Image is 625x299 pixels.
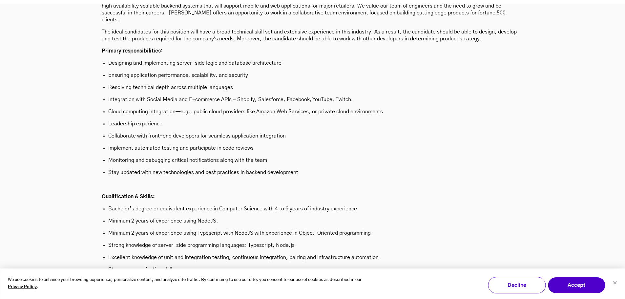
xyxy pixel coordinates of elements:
[108,157,517,164] p: Monitoring and debugging critical notifications along with the team
[108,169,517,176] p: Stay updated with new technologies and best practices in backend development
[8,284,37,291] a: Privacy Policy
[102,48,163,53] strong: Primary responsibilities:
[108,254,517,261] p: Excellent knowledge of unit and integration testing, continuous integration, pairing and infrastr...
[548,277,605,293] button: Accept
[108,266,517,273] p: Strong communication skill
[108,120,517,127] p: Leadership experience
[108,145,517,152] p: Implement automated testing and participate in code reviews
[108,133,517,139] p: Collaborate with front-end developers for seamless application integration
[8,276,367,291] p: We use cookies to enhance your browsing experience, personalize content, and analyze site traffic...
[108,72,517,79] p: Ensuring application performance, scalability, and security
[108,108,517,115] p: Cloud computing integration—e.g., public cloud providers like Amazon Web Services, or private clo...
[108,84,517,91] p: Resolving technical depth across multiple languages
[108,205,517,212] p: Bachelor’s degree or equivalent experience in Computer Science with 4 to 6 years of industry expe...
[488,277,546,293] button: Decline
[108,242,517,249] p: Strong knowledge of server-side programming languages: Typescript, Node.js
[102,194,155,199] strong: Qualification & Skills:
[108,60,517,67] p: Designing and implementing server-side logic and database architecture
[108,218,517,224] p: Minimum 2 years of experience using NodeJS.
[102,29,523,42] p: The ideal candidates for this position will have a broad technical skill set and extensive experi...
[613,280,617,287] button: Dismiss cookie banner
[108,96,517,103] p: Integration with Social Media and E-commerce APIs - Shopify, Salesforce, Facebook, YouTube, Twitch.
[108,230,517,237] p: Minimum 2 years of experience using Typescript with NodeJS with experience in Object-Oriented pro...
